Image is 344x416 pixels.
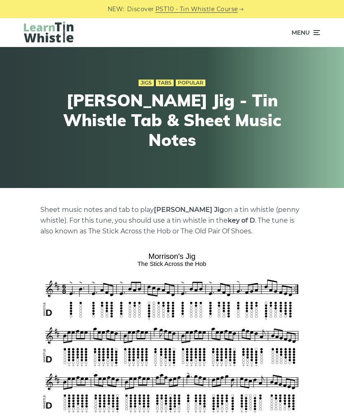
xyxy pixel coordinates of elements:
strong: key of D [228,216,255,224]
a: Jigs [139,80,154,86]
p: Sheet music notes and tab to play on a tin whistle (penny whistle). For this tune, you should use... [40,204,304,237]
h1: [PERSON_NAME] Jig - Tin Whistle Tab & Sheet Music Notes [61,90,283,150]
span: Menu [292,22,310,43]
a: Tabs [156,80,174,86]
strong: [PERSON_NAME] Jig [154,206,224,214]
img: LearnTinWhistle.com [24,21,73,42]
a: Popular [176,80,205,86]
